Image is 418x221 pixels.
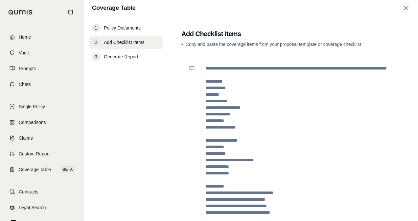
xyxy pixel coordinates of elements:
div: 1 [92,24,100,32]
a: Prompts [4,61,80,76]
span: Legal Search [19,204,46,211]
span: Vault [19,50,29,56]
span: Add Checklist Items [104,39,145,46]
span: BETA [61,166,75,173]
h1: Coverage Table [92,3,136,12]
span: Home [19,34,31,40]
span: Chats [19,81,31,88]
span: Copy and paste the coverage items from your proposal template or coverage checklist [186,42,361,47]
a: Legal Search [4,200,80,215]
span: Generate Report [104,53,138,60]
a: Single Policy [4,99,80,114]
span: Claims [19,135,33,141]
a: Vault [4,46,80,60]
span: Policy Documents [104,25,141,31]
span: Prompts [19,65,36,72]
a: Claims [4,131,80,145]
a: Comparisons [4,115,80,130]
a: Chats [4,77,80,91]
div: 2 [92,38,100,46]
button: Collapse sidebar [65,7,76,17]
div: 3 [92,53,100,61]
a: Contracts [4,185,80,199]
span: Coverage Table [19,166,51,173]
a: Home [4,30,80,44]
a: Custom Report [4,147,80,161]
span: Comparisons [19,119,46,126]
span: • [181,42,183,47]
img: Qumis Logo [8,10,33,15]
span: Single Policy [19,103,45,110]
span: Contracts [19,189,38,195]
a: Coverage TableBETA [4,162,80,177]
span: Custom Report [19,151,50,157]
h2: Add Checklist Items [181,29,405,38]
